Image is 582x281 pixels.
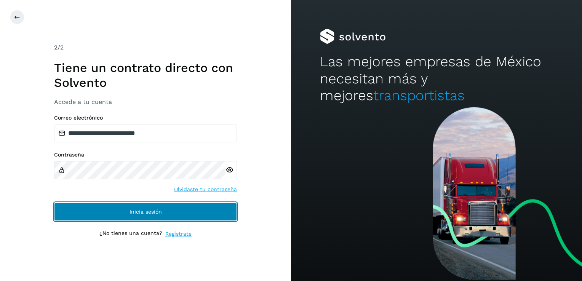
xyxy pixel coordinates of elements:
[54,43,237,52] div: /2
[130,209,162,214] span: Inicia sesión
[99,230,162,238] p: ¿No tienes una cuenta?
[320,53,553,104] h2: Las mejores empresas de México necesitan más y mejores
[54,152,237,158] label: Contraseña
[54,203,237,221] button: Inicia sesión
[54,115,237,121] label: Correo electrónico
[54,61,237,90] h1: Tiene un contrato directo con Solvento
[54,44,58,51] span: 2
[373,87,465,104] span: transportistas
[54,98,237,105] h3: Accede a tu cuenta
[165,230,192,238] a: Regístrate
[174,185,237,193] a: Olvidaste tu contraseña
